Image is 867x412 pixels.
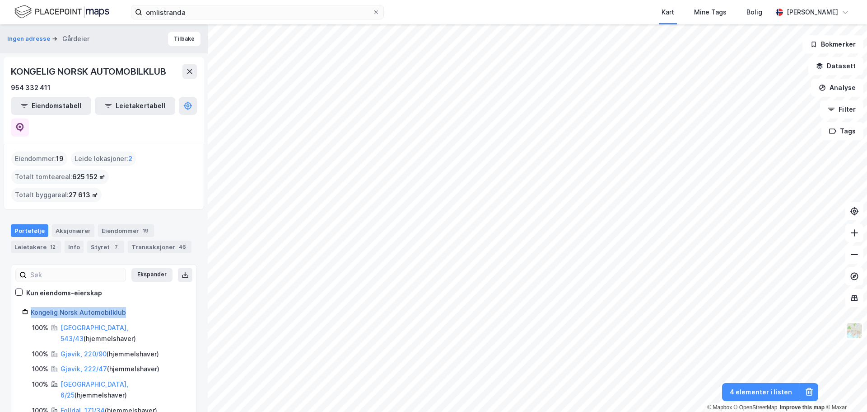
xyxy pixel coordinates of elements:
button: Leietakertabell [95,97,175,115]
input: Søk på adresse, matrikkel, gårdeiere, leietakere eller personer [142,5,373,19]
a: Mapbox [707,404,732,411]
a: [GEOGRAPHIC_DATA], 543/43 [61,324,128,342]
button: Tilbake [168,32,200,46]
div: Totalt byggareal : [11,188,102,202]
div: Kun eiendoms-eierskap [26,288,102,298]
div: ( hjemmelshaver ) [61,364,159,374]
div: ( hjemmelshaver ) [61,322,186,344]
button: Bokmerker [802,35,863,53]
button: Analyse [811,79,863,97]
div: 954 332 411 [11,82,51,93]
div: Eiendommer [98,224,154,237]
span: 625 152 ㎡ [72,171,105,182]
a: OpenStreetMap [734,404,778,411]
div: 100% [32,379,48,390]
span: 19 [56,153,64,164]
div: Kart [662,7,674,18]
a: Kongelig Norsk Automobilklub [31,308,126,316]
button: 4 elementer i listen [722,383,800,401]
span: 2 [128,153,132,164]
div: 19 [141,226,150,235]
div: 100% [32,349,48,360]
div: ( hjemmelshaver ) [61,379,186,401]
div: 100% [32,322,48,333]
div: Eiendommer : [11,152,67,166]
div: ( hjemmelshaver ) [61,349,159,360]
a: Improve this map [780,404,825,411]
button: Tags [821,122,863,140]
div: Styret [87,241,124,253]
a: Gjøvik, 220/90 [61,350,107,358]
div: Portefølje [11,224,48,237]
div: 12 [48,242,57,251]
div: 46 [177,242,188,251]
div: Info [65,241,84,253]
a: [GEOGRAPHIC_DATA], 6/25 [61,380,128,399]
div: Transaksjoner [128,241,191,253]
button: Ingen adresse [7,34,52,43]
div: [PERSON_NAME] [787,7,838,18]
div: Mine Tags [694,7,727,18]
input: Søk [27,268,126,282]
button: Eiendomstabell [11,97,91,115]
div: 7 [112,242,121,251]
div: Leietakere [11,241,61,253]
iframe: Chat Widget [822,369,867,412]
div: Totalt tomteareal : [11,170,109,184]
span: 27 613 ㎡ [69,189,98,200]
div: 100% [32,364,48,374]
div: Bolig [746,7,762,18]
div: KONGELIG NORSK AUTOMOBILKLUB [11,64,168,79]
a: Gjøvik, 222/47 [61,365,107,373]
img: Z [846,322,863,339]
button: Ekspander [131,268,172,282]
div: Gårdeier [62,33,89,44]
div: Leide lokasjoner : [71,152,136,166]
div: Aksjonærer [52,224,94,237]
img: logo.f888ab2527a4732fd821a326f86c7f29.svg [14,4,109,20]
button: Filter [820,100,863,118]
div: Kontrollprogram for chat [822,369,867,412]
button: Datasett [808,57,863,75]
